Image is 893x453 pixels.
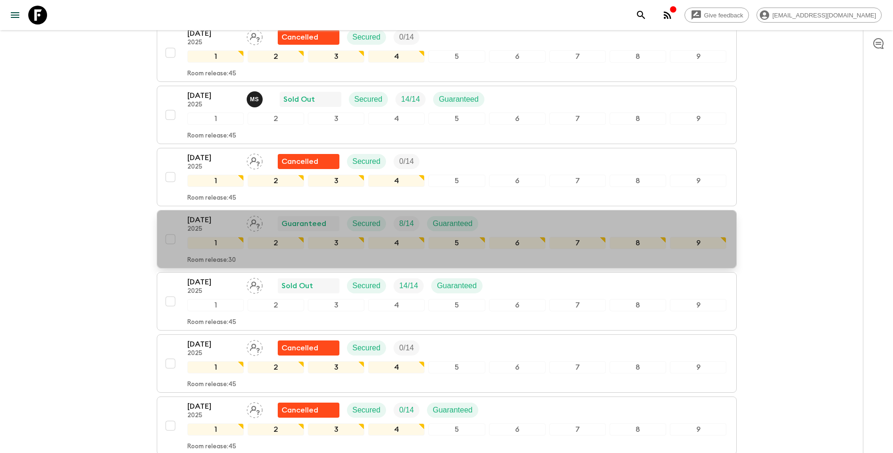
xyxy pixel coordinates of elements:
div: Flash Pack cancellation [278,403,339,418]
div: Trip Fill [394,278,424,293]
button: [DATE]2025Magda SotiriadisSold OutSecuredTrip FillGuaranteed123456789Room release:45 [157,86,737,144]
button: menu [6,6,24,24]
p: [DATE] [187,401,239,412]
p: Cancelled [282,156,318,167]
p: Secured [354,94,383,105]
div: 5 [428,113,485,125]
div: 9 [670,237,726,249]
p: M S [250,96,259,103]
button: search adventures [632,6,651,24]
p: 0 / 14 [399,404,414,416]
div: Secured [347,278,386,293]
div: [EMAIL_ADDRESS][DOMAIN_NAME] [756,8,882,23]
div: 6 [489,423,546,436]
p: 8 / 14 [399,218,414,229]
div: 4 [368,175,425,187]
div: Secured [347,216,386,231]
div: 7 [549,423,606,436]
div: 6 [489,299,546,311]
div: 1 [187,175,244,187]
button: MS [247,91,265,107]
p: Secured [353,32,381,43]
p: Room release: 45 [187,443,236,451]
button: [DATE]2025Assign pack leaderFlash Pack cancellationSecuredTrip Fill123456789Room release:45 [157,334,737,393]
p: 2025 [187,226,239,233]
div: 8 [610,237,666,249]
p: Room release: 30 [187,257,236,264]
p: 2025 [187,288,239,295]
div: 8 [610,423,666,436]
div: 5 [428,423,485,436]
div: 8 [610,299,666,311]
span: Assign pack leader [247,343,263,350]
div: 9 [670,361,726,373]
div: 4 [368,113,425,125]
p: Guaranteed [437,280,477,291]
div: 3 [308,50,364,63]
div: 4 [368,361,425,373]
div: Trip Fill [394,216,419,231]
button: [DATE]2025Assign pack leaderSold OutSecuredTrip FillGuaranteed123456789Room release:45 [157,272,737,331]
p: Secured [353,342,381,354]
div: 2 [248,113,304,125]
p: Room release: 45 [187,70,236,78]
p: Secured [353,156,381,167]
span: [EMAIL_ADDRESS][DOMAIN_NAME] [767,12,881,19]
div: Secured [347,340,386,356]
div: Trip Fill [394,30,419,45]
div: 7 [549,50,606,63]
div: 6 [489,237,546,249]
p: [DATE] [187,276,239,288]
div: 1 [187,50,244,63]
div: Trip Fill [394,403,419,418]
p: Guaranteed [433,218,473,229]
p: 0 / 14 [399,156,414,167]
p: 2025 [187,39,239,47]
div: 7 [549,237,606,249]
div: 3 [308,175,364,187]
div: 5 [428,50,485,63]
div: 9 [670,299,726,311]
p: Cancelled [282,342,318,354]
span: Give feedback [699,12,748,19]
div: 2 [248,423,304,436]
div: 8 [610,361,666,373]
div: 1 [187,237,244,249]
div: Trip Fill [395,92,426,107]
div: Trip Fill [394,340,419,356]
div: 6 [489,113,546,125]
p: Room release: 45 [187,194,236,202]
div: 3 [308,361,364,373]
div: 5 [428,237,485,249]
div: 7 [549,113,606,125]
button: [DATE]2025Assign pack leaderFlash Pack cancellationSecuredTrip Fill123456789Room release:45 [157,24,737,82]
div: 8 [610,175,666,187]
div: 2 [248,175,304,187]
span: Assign pack leader [247,218,263,226]
div: 1 [187,113,244,125]
span: Assign pack leader [247,281,263,288]
a: Give feedback [684,8,749,23]
p: Cancelled [282,404,318,416]
span: Assign pack leader [247,32,263,40]
div: 9 [670,113,726,125]
p: 2025 [187,101,239,109]
p: 2025 [187,412,239,420]
div: 4 [368,50,425,63]
div: 3 [308,423,364,436]
p: Secured [353,404,381,416]
div: 4 [368,237,425,249]
p: 2025 [187,163,239,171]
div: 3 [308,113,364,125]
div: 2 [248,237,304,249]
span: Assign pack leader [247,156,263,164]
div: 1 [187,361,244,373]
p: 0 / 14 [399,32,414,43]
p: Sold Out [283,94,315,105]
p: Guaranteed [282,218,326,229]
div: 2 [248,50,304,63]
div: Secured [347,154,386,169]
p: [DATE] [187,28,239,39]
div: 8 [610,113,666,125]
p: Room release: 45 [187,381,236,388]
